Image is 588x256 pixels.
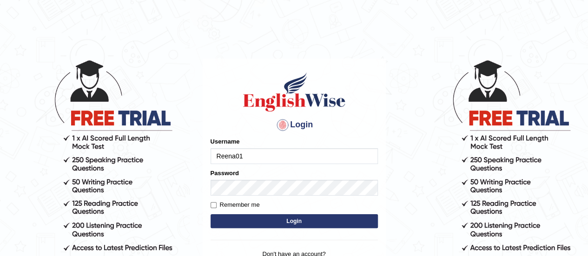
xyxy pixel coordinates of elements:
img: Logo of English Wise sign in for intelligent practice with AI [241,71,347,113]
input: Remember me [211,202,217,208]
label: Remember me [211,200,260,210]
button: Login [211,214,378,228]
label: Password [211,169,239,177]
label: Username [211,137,240,146]
h4: Login [211,118,378,132]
